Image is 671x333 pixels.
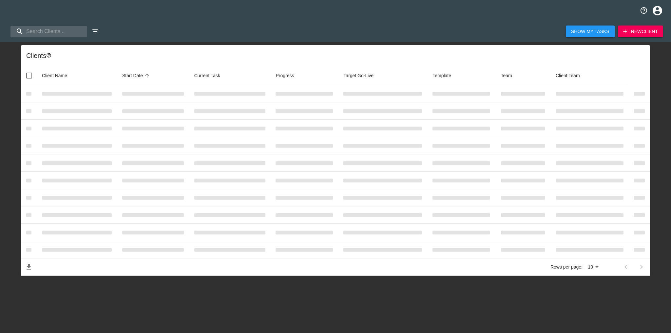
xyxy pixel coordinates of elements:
span: Start Date [122,72,151,79]
span: Current Task [194,72,229,79]
button: profile [648,1,667,20]
input: search [10,26,87,37]
button: Show My Tasks [566,26,615,38]
span: Client Team [556,72,588,79]
table: enhanced table [21,66,650,276]
span: Show My Tasks [571,27,609,36]
select: rows per page [585,262,601,272]
button: edit [90,26,101,37]
span: Team [501,72,521,79]
div: Client s [26,50,647,61]
span: Target Go-Live [343,72,382,79]
span: Calculated based on the start date and the duration of all Tasks contained in this Hub. [343,72,374,79]
button: notifications [636,3,652,18]
span: This is the next Task in this Hub that should be completed [194,72,220,79]
button: Save List [21,259,37,275]
button: NewClient [618,26,663,38]
p: Rows per page: [550,264,583,270]
span: Progress [276,72,302,79]
span: Template [432,72,460,79]
span: New Client [623,27,658,36]
span: Client Name [42,72,76,79]
svg: This is a list of all of your clients and clients shared with you [46,53,51,58]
